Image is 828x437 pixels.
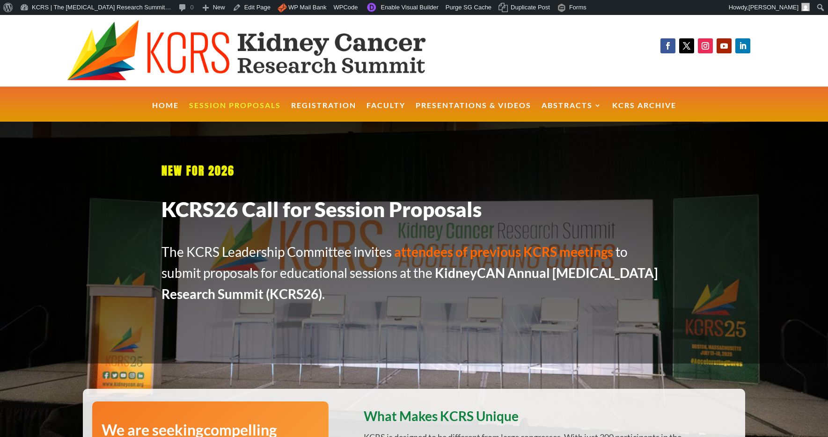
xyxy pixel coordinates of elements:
[542,102,602,122] a: Abstracts
[366,102,405,122] a: Faculty
[161,196,667,227] h1: KCRS26 Call for Session Proposals
[612,102,676,122] a: KCRS Archive
[698,38,713,53] a: Follow on Instagram
[161,265,658,302] strong: KidneyCAN Annual [MEDICAL_DATA] Research Summit (KCRS26)
[291,102,356,122] a: Registration
[735,38,750,53] a: Follow on LinkedIn
[748,4,799,11] span: [PERSON_NAME]
[189,102,281,122] a: Session Proposals
[394,244,613,260] strong: attendees of previous KCRS meetings
[152,102,179,122] a: Home
[679,38,694,53] a: Follow on X
[161,241,667,304] p: The KCRS Leadership Committee invites to submit proposals for educational sessions at the .
[278,3,287,13] img: icon.png
[364,408,519,424] strong: What Makes KCRS Unique
[416,102,531,122] a: Presentations & Videos
[67,20,469,82] img: KCRS generic logo wide
[717,38,732,53] a: Follow on Youtube
[161,160,667,182] p: NEW FOR 2026
[660,38,675,53] a: Follow on Facebook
